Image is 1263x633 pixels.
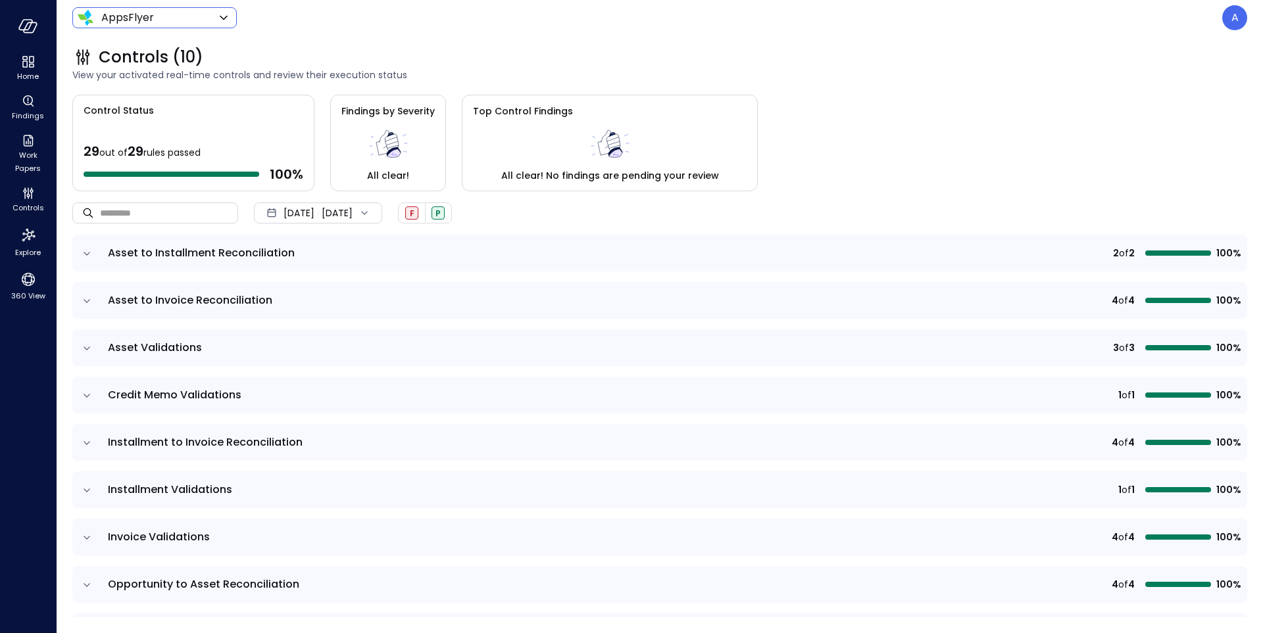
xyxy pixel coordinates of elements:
[1222,5,1247,30] div: Avi Brandwain
[1112,530,1118,544] span: 4
[1131,482,1135,497] span: 1
[128,142,143,160] span: 29
[80,484,93,497] button: expand row
[80,294,93,308] button: expand row
[1118,293,1128,308] span: of
[1216,530,1239,544] span: 100%
[270,166,303,183] span: 100 %
[1216,577,1239,592] span: 100%
[410,208,414,219] span: F
[72,68,1247,82] span: View your activated real-time controls and review their execution status
[1128,530,1135,544] span: 4
[80,531,93,544] button: expand row
[80,436,93,450] button: expand row
[3,53,53,84] div: Home
[12,109,44,122] span: Findings
[1129,246,1135,260] span: 2
[1112,293,1118,308] span: 4
[1216,482,1239,497] span: 100%
[3,131,53,176] div: Work Papers
[1122,482,1131,497] span: of
[80,247,93,260] button: expand row
[432,206,445,220] div: Passed
[501,168,719,183] span: All clear! No findings are pending your review
[3,223,53,260] div: Explore
[1129,340,1135,355] span: 3
[108,434,303,450] span: Installment to Invoice Reconciliation
[367,168,409,183] span: All clear!
[1128,577,1135,592] span: 4
[1216,388,1239,402] span: 100%
[1112,435,1118,450] span: 4
[1118,388,1122,402] span: 1
[8,149,48,175] span: Work Papers
[1216,435,1239,450] span: 100%
[12,201,44,214] span: Controls
[1131,388,1135,402] span: 1
[405,206,418,220] div: Failed
[108,340,202,355] span: Asset Validations
[3,184,53,216] div: Controls
[1118,482,1122,497] span: 1
[1118,577,1128,592] span: of
[73,95,154,118] span: Control Status
[99,146,128,159] span: out of
[1119,340,1129,355] span: of
[1113,246,1119,260] span: 2
[108,576,299,592] span: Opportunity to Asset Reconciliation
[80,342,93,355] button: expand row
[108,293,272,308] span: Asset to Invoice Reconciliation
[1119,246,1129,260] span: of
[1216,340,1239,355] span: 100%
[3,268,53,304] div: 360 View
[80,578,93,592] button: expand row
[108,245,295,260] span: Asset to Installment Reconciliation
[1112,577,1118,592] span: 4
[435,208,441,219] span: P
[78,10,93,26] img: Icon
[1118,530,1128,544] span: of
[473,105,573,118] span: Top Control Findings
[284,206,314,220] span: [DATE]
[108,482,232,497] span: Installment Validations
[1128,293,1135,308] span: 4
[1118,435,1128,450] span: of
[84,142,99,160] span: 29
[3,92,53,124] div: Findings
[99,47,203,68] span: Controls (10)
[1128,435,1135,450] span: 4
[101,10,154,26] p: AppsFlyer
[108,529,210,544] span: Invoice Validations
[1216,246,1239,260] span: 100%
[15,246,41,259] span: Explore
[143,146,201,159] span: rules passed
[17,70,39,83] span: Home
[108,387,241,402] span: Credit Memo Validations
[1122,388,1131,402] span: of
[341,105,435,118] span: Findings by Severity
[80,389,93,402] button: expand row
[1216,293,1239,308] span: 100%
[1113,340,1119,355] span: 3
[1231,10,1239,26] p: A
[11,289,45,302] span: 360 View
